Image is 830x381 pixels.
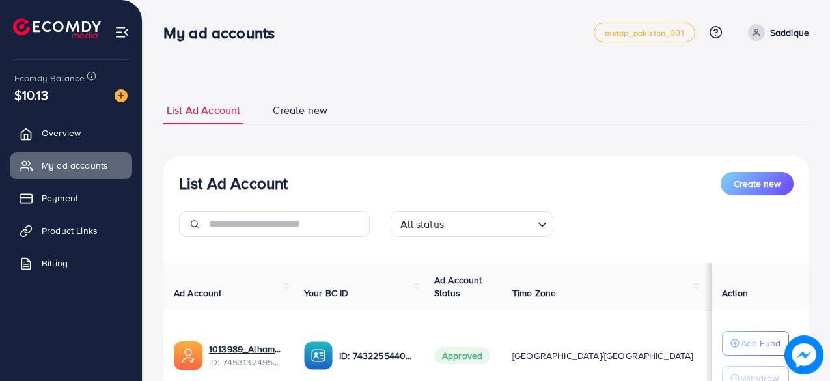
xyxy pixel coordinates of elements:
[784,335,823,374] img: image
[722,287,748,300] span: Action
[179,174,288,193] h3: List Ad Account
[174,287,222,300] span: Ad Account
[10,120,132,146] a: Overview
[770,25,809,40] p: Saddique
[42,159,108,172] span: My ad accounts
[594,23,695,42] a: metap_pakistan_001
[722,331,789,356] button: Add Fund
[273,103,327,118] span: Create new
[304,341,333,370] img: ic-ba-acc.ded83a64.svg
[42,126,81,139] span: Overview
[209,343,283,356] a: 1013989_Alhamdulillah_1735317642286
[209,343,283,369] div: <span class='underline'>1013989_Alhamdulillah_1735317642286</span></br>7453132495568388113
[339,348,413,363] p: ID: 7432255440681041937
[10,185,132,211] a: Payment
[434,347,490,364] span: Approved
[14,85,48,104] span: $10.13
[115,25,130,40] img: menu
[174,341,202,370] img: ic-ads-acc.e4c84228.svg
[734,177,781,190] span: Create new
[605,29,684,37] span: metap_pakistan_001
[167,103,240,118] span: List Ad Account
[434,274,482,300] span: Ad Account Status
[10,218,132,244] a: Product Links
[721,172,794,195] button: Create new
[10,250,132,276] a: Billing
[163,23,285,42] h3: My ad accounts
[10,152,132,178] a: My ad accounts
[42,224,98,237] span: Product Links
[209,356,283,369] span: ID: 7453132495568388113
[391,211,553,237] div: Search for option
[512,349,693,362] span: [GEOGRAPHIC_DATA]/[GEOGRAPHIC_DATA]
[512,287,556,300] span: Time Zone
[13,18,101,38] img: logo
[398,215,447,234] span: All status
[743,24,809,41] a: Saddique
[14,72,85,85] span: Ecomdy Balance
[42,191,78,205] span: Payment
[741,335,781,351] p: Add Fund
[115,89,128,102] img: image
[42,257,68,270] span: Billing
[448,212,533,234] input: Search for option
[304,287,349,300] span: Your BC ID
